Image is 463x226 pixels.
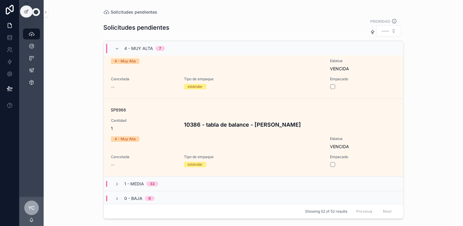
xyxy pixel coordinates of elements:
[330,144,349,149] span: VENCIDA
[115,58,136,64] div: 4 - Muy Alta
[124,181,144,187] span: 1 - Media
[376,25,401,37] button: Select Button
[150,181,155,186] div: 32
[188,162,203,167] div: estándar
[111,77,177,81] span: Cancelada
[103,23,169,32] h1: Solicitudes pendientes
[330,58,396,63] span: Estatus
[124,195,142,201] span: 0 - Baja
[381,28,389,34] span: ----
[111,155,177,159] span: Cancelada
[188,84,203,89] div: estándar
[19,24,44,96] div: scrollable content
[330,77,396,81] span: Empacado
[370,18,390,24] label: PRIORIDAD
[103,9,157,15] a: Solicitudes pendientes
[111,125,177,131] span: 1
[111,84,115,90] span: --
[184,77,323,81] span: Tipo de empaque
[28,204,35,211] span: YC
[111,162,115,168] span: --
[330,155,396,159] span: Empacado
[305,209,347,214] span: Showing 52 of 52 results
[330,136,396,141] span: Estatus
[330,66,349,71] span: VENCIDA
[111,118,177,123] span: Cantidad
[148,196,151,201] div: 6
[184,155,323,159] span: Tipo de empaque
[184,121,396,129] h4: 10386 - tabla de balance - [PERSON_NAME]
[115,136,136,142] div: 4 - Muy Alta
[111,9,157,15] span: Solicitudes pendientes
[124,45,153,52] span: 4 - Muy Alta
[159,46,161,51] div: 7
[111,107,396,113] div: SP8966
